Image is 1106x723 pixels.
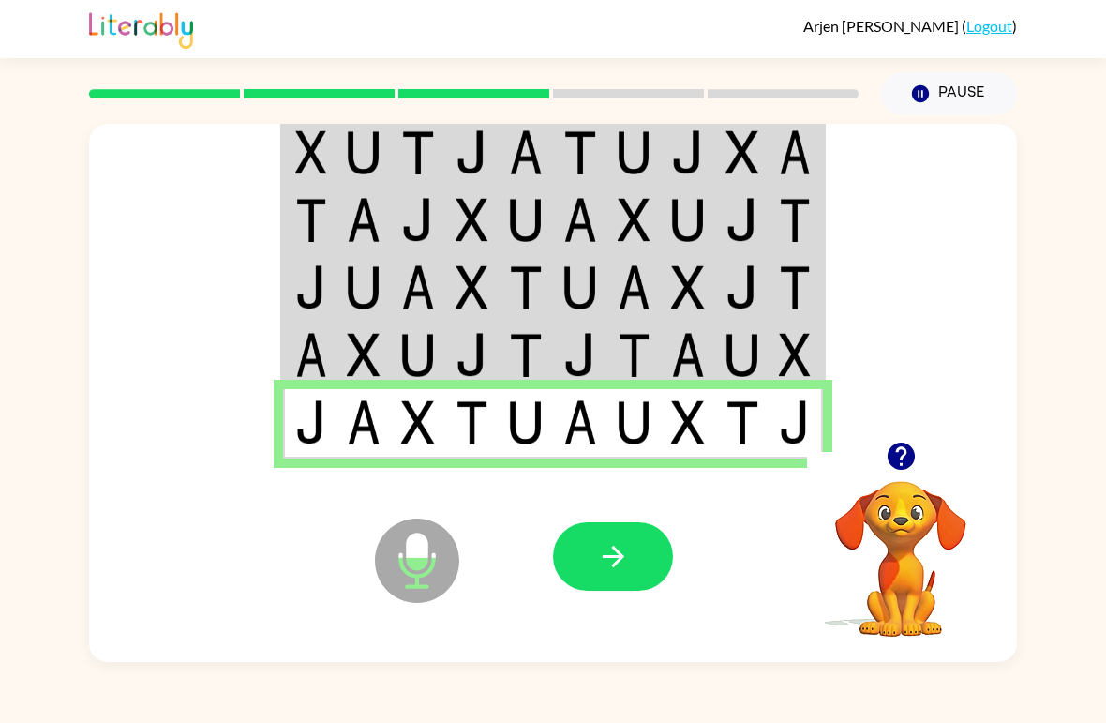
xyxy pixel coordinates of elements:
img: j [295,265,327,309]
img: u [563,265,597,309]
img: j [456,333,489,377]
img: u [509,198,543,242]
img: u [401,333,435,377]
img: u [725,333,759,377]
img: x [295,130,327,174]
img: Literably [89,8,193,49]
a: Logout [966,17,1012,35]
img: x [725,130,759,174]
img: a [295,333,327,377]
img: t [509,265,543,309]
img: x [779,333,811,377]
img: j [401,198,435,242]
span: Arjen [PERSON_NAME] [803,17,962,35]
img: j [456,130,489,174]
img: x [347,333,381,377]
img: a [563,198,597,242]
img: u [509,400,543,444]
img: x [671,400,705,444]
video: Your browser must support playing .mp4 files to use Literably. Please try using another browser. [807,452,994,640]
img: t [456,400,489,444]
button: Pause [881,72,1017,115]
img: t [401,130,435,174]
img: u [347,130,381,174]
img: a [401,265,435,309]
img: t [618,333,651,377]
img: a [563,400,597,444]
img: j [779,400,811,444]
img: j [725,198,759,242]
img: a [347,400,381,444]
img: u [671,198,705,242]
img: a [779,130,811,174]
img: t [725,400,759,444]
img: x [456,265,489,309]
div: ( ) [803,17,1017,35]
img: t [563,130,597,174]
img: u [618,400,651,444]
img: j [671,130,705,174]
img: a [671,333,705,377]
img: t [779,265,811,309]
img: t [779,198,811,242]
img: u [618,130,651,174]
img: x [618,198,651,242]
img: x [671,265,705,309]
img: x [456,198,489,242]
img: j [725,265,759,309]
img: t [295,198,327,242]
img: x [401,400,435,444]
img: j [563,333,597,377]
img: a [509,130,543,174]
img: u [347,265,381,309]
img: j [295,400,327,444]
img: a [618,265,651,309]
img: t [509,333,543,377]
img: a [347,198,381,242]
